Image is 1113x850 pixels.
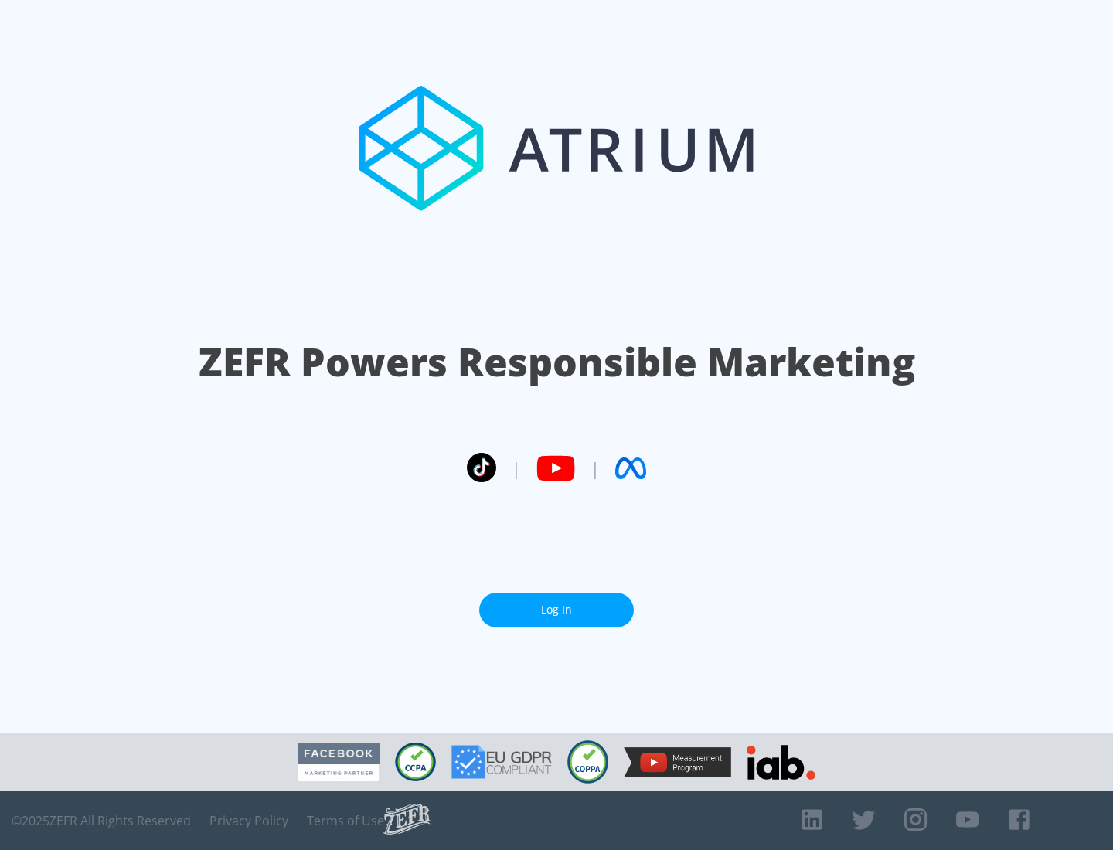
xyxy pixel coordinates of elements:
span: | [591,457,600,480]
a: Privacy Policy [209,813,288,828]
img: YouTube Measurement Program [624,747,731,777]
a: Log In [479,593,634,627]
a: Terms of Use [307,813,384,828]
span: | [512,457,521,480]
img: GDPR Compliant [451,745,552,779]
img: CCPA Compliant [395,743,436,781]
img: COPPA Compliant [567,740,608,784]
img: IAB [747,745,815,780]
span: © 2025 ZEFR All Rights Reserved [12,813,191,828]
h1: ZEFR Powers Responsible Marketing [199,335,915,389]
img: Facebook Marketing Partner [298,743,380,782]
